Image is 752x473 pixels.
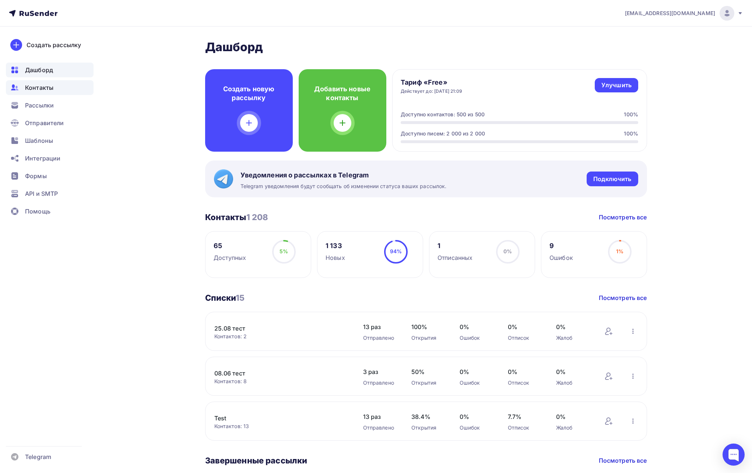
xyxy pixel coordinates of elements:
div: 1 [438,241,472,250]
a: Test [214,414,340,423]
div: Подключить [593,175,631,183]
div: Доступно контактов: 500 из 500 [401,111,485,118]
span: 100% [411,322,445,331]
div: Отправлено [363,334,397,342]
div: Доступных [214,253,246,262]
div: 1 133 [326,241,345,250]
span: Telegram уведомления будут сообщать об изменении статуса ваших рассылок. [240,183,447,190]
div: Отписок [508,379,541,386]
span: 0% [460,367,493,376]
span: 13 раз [363,322,397,331]
span: Отправители [25,119,64,127]
div: Создать рассылку [27,40,81,49]
span: Интеграции [25,154,60,163]
span: API и SMTP [25,189,58,198]
span: 0% [556,367,590,376]
div: Жалоб [556,379,590,386]
span: 0% [556,412,590,421]
div: Открытия [411,379,445,386]
h3: Списки [205,293,245,303]
a: Формы [6,169,94,183]
span: 3 раз [363,367,397,376]
a: Дашборд [6,63,94,77]
span: 50% [411,367,445,376]
a: Посмотреть все [599,456,647,465]
span: 7.7% [508,412,541,421]
a: 08.06 тест [214,369,340,378]
span: 38.4% [411,412,445,421]
div: Отписок [508,334,541,342]
span: 94% [390,248,402,254]
span: 0% [556,322,590,331]
a: [EMAIL_ADDRESS][DOMAIN_NAME] [625,6,743,21]
a: Шаблоны [6,133,94,148]
span: Формы [25,172,47,180]
a: Отправители [6,116,94,130]
div: Ошибок [460,334,493,342]
span: Контакты [25,83,53,92]
h4: Добавить новые контакты [310,85,375,102]
span: 0% [460,322,493,331]
div: Отправлено [363,424,397,431]
div: Отписок [508,424,541,431]
div: Доступно писем: 2 000 из 2 000 [401,130,485,137]
span: 0% [503,248,512,254]
span: 0% [460,412,493,421]
span: Шаблоны [25,136,53,145]
span: 0% [508,322,541,331]
div: Действует до: [DATE] 21:09 [401,88,463,94]
div: Ошибок [549,253,573,262]
span: 1 208 [246,212,268,222]
h3: Завершенные рассылки [205,455,308,466]
div: 65 [214,241,246,250]
span: Рассылки [25,101,54,110]
div: 9 [549,241,573,250]
div: Жалоб [556,334,590,342]
a: Посмотреть все [599,293,647,302]
h2: Дашборд [205,40,647,54]
h4: Тариф «Free» [401,78,463,87]
div: 100% [624,111,638,118]
span: Уведомления о рассылках в Telegram [240,171,447,180]
div: Открытия [411,424,445,431]
div: Ошибок [460,424,493,431]
a: Посмотреть все [599,213,647,222]
span: 0% [508,367,541,376]
div: Ошибок [460,379,493,386]
span: 15 [236,293,245,303]
span: Помощь [25,207,50,216]
div: Отправлено [363,379,397,386]
div: Открытия [411,334,445,342]
h4: Создать новую рассылку [217,85,281,102]
h3: Контакты [205,212,268,222]
span: Дашборд [25,66,53,74]
span: 13 раз [363,412,397,421]
a: Рассылки [6,98,94,113]
div: 100% [624,130,638,137]
span: 1% [616,248,623,254]
a: Контакты [6,80,94,95]
span: 5% [280,248,288,254]
div: Контактов: 8 [214,378,348,385]
div: Жалоб [556,424,590,431]
a: 25.08 тест [214,324,340,333]
div: Отписанных [438,253,472,262]
div: Контактов: 13 [214,423,348,430]
span: Telegram [25,452,51,461]
div: Контактов: 2 [214,333,348,340]
div: Новых [326,253,345,262]
div: Улучшить [601,81,632,89]
span: [EMAIL_ADDRESS][DOMAIN_NAME] [625,10,715,17]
